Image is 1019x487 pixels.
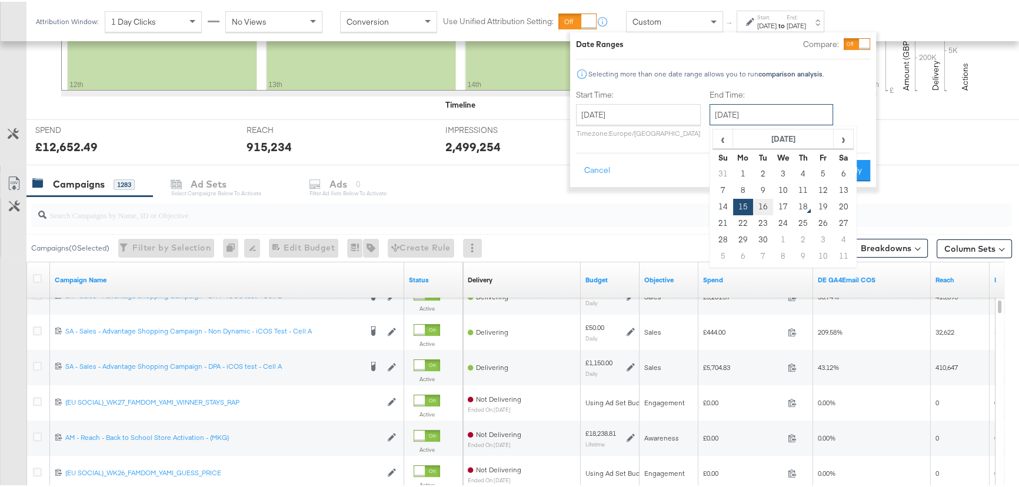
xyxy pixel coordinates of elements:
td: 7 [713,181,733,197]
a: AM - Reach - Back to School Store Activation - (MKG) [65,431,381,441]
a: Reflects the ability of your Ad Campaign to achieve delivery based on ad states, schedule and bud... [468,273,492,283]
a: The maximum amount you're willing to spend on your ads, on average each day or over the lifetime ... [585,273,635,283]
th: Sa [833,148,853,164]
td: 5 [713,246,733,263]
a: (EU SOCIAL)_WK26_FAMDOM_YAMI_GUESS_PRICE [65,466,381,476]
td: 7 [753,246,773,263]
div: Timeline [445,98,475,109]
td: 26 [813,214,833,230]
div: (EU SOCIAL)_WK27_FAMDOM_YAMI_WINNER_STAYS_RAP [65,396,381,405]
span: 209.58% [818,326,842,335]
text: Actions [960,61,970,89]
span: £0.00 [703,432,783,441]
label: Start Time: [576,88,701,99]
div: Campaigns ( 0 Selected) [31,241,109,252]
td: 24 [773,214,793,230]
span: Delivering [476,326,508,335]
sub: ended on [DATE] [468,440,521,446]
span: 0 [994,467,998,476]
div: £1,150.00 [585,356,612,366]
button: Column Sets [937,238,1012,256]
div: 2,499,254 [445,136,501,154]
span: 43.12% [818,361,839,370]
div: SA - Sales - Advantage Shopping Campaign - Non Dynamic - iCOS Test - Cell A [65,325,361,334]
td: 20 [833,197,853,214]
a: Your campaign name. [55,273,399,283]
td: 23 [753,214,773,230]
td: 9 [753,181,773,197]
label: Active [414,479,440,487]
div: Delivery [468,273,492,283]
span: £0.00 [703,396,783,405]
a: Shows the current state of your Ad Campaign. [409,273,458,283]
span: Engagement [644,396,685,405]
div: Using Ad Set Budget [585,396,651,406]
div: £18,238.81 [585,427,616,436]
span: Delivering [476,361,508,370]
span: › [834,128,853,146]
label: Active [414,338,440,346]
a: The number of people your ad was served to. [935,273,985,283]
span: SPEND [35,123,124,134]
a: (EU SOCIAL)_WK27_FAMDOM_YAMI_WINNER_STAYS_RAP [65,396,381,406]
span: £444.00 [703,326,783,335]
td: 5 [813,164,833,181]
div: £12,652.49 [35,136,98,154]
span: Not Delivering [476,393,521,402]
sub: Daily [585,298,598,305]
a: SA - Sales - Advantage Shopping Campaign - Non Dynamic - iCOS Test - Cell A [65,325,361,336]
td: 27 [833,214,853,230]
td: 16 [753,197,773,214]
span: Not Delivering [476,463,521,472]
label: Active [414,373,440,381]
td: 18 [793,197,813,214]
td: 1 [773,230,793,246]
div: Using Ad Set Budget [585,467,651,476]
a: Your campaign's objective. [644,273,694,283]
label: End Time: [710,88,838,99]
td: 22 [733,214,753,230]
td: 12 [813,181,833,197]
th: Tu [753,148,773,164]
text: Delivery [930,59,941,89]
a: SA - Sales - Advantage Shopping Campaign - DPA - iCOS test - Cell A [65,360,361,372]
span: IMPRESSIONS [445,123,534,134]
td: 10 [813,246,833,263]
label: Use Unified Attribution Setting: [443,14,554,25]
span: Custom [632,15,661,25]
td: 15 [733,197,753,214]
td: 1 [733,164,753,181]
td: 14 [713,197,733,214]
span: 0.00% [818,432,835,441]
label: End: [787,12,806,19]
th: We [773,148,793,164]
th: [DATE] [733,128,834,148]
div: £50.00 [585,321,604,331]
td: 4 [833,230,853,246]
td: 8 [773,246,793,263]
td: 19 [813,197,833,214]
strong: comparison analysis [758,68,822,76]
sub: ended on [DATE] [468,405,521,411]
sub: Daily [585,333,598,340]
span: REACH [247,123,335,134]
button: Cancel [576,158,618,179]
span: Engagement [644,467,685,476]
td: 30 [753,230,773,246]
span: ‹ [714,128,732,146]
text: Amount (GBP) [901,37,911,89]
td: 4 [793,164,813,181]
td: 3 [813,230,833,246]
td: 28 [713,230,733,246]
th: Mo [733,148,753,164]
sub: ended on [DATE] [468,475,521,482]
span: 410,647 [935,361,958,370]
span: 0 [935,432,939,441]
td: 6 [733,246,753,263]
label: Active [414,444,440,452]
a: DE NET COS GA4Email [818,273,926,283]
span: 0 [994,432,998,441]
span: Sales [644,326,661,335]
